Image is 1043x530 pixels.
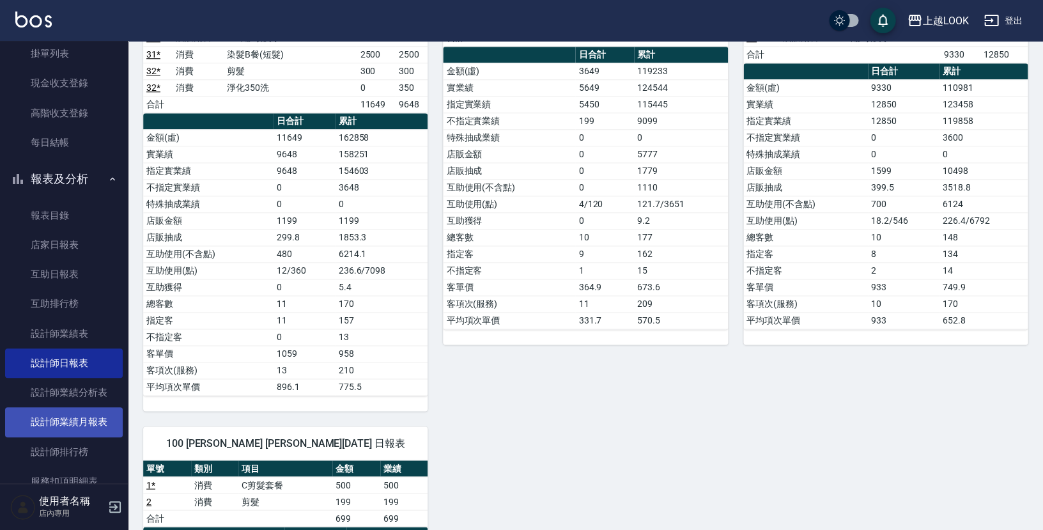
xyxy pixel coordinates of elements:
td: 互助使用(點) [443,196,575,212]
td: 6124 [939,196,1028,212]
td: 13 [335,329,428,345]
td: 115445 [634,96,728,113]
td: 12850 [868,96,939,113]
a: 設計師業績分析表 [5,378,123,407]
td: 299.8 [274,229,336,246]
td: 店販抽成 [743,179,868,196]
a: 互助排行榜 [5,289,123,318]
th: 類別 [191,460,239,477]
td: 12/360 [274,262,336,279]
td: 店販金額 [743,162,868,179]
td: 總客數 [143,295,274,312]
td: 0 [274,329,336,345]
td: 199 [332,493,380,510]
button: 登出 [978,9,1028,33]
td: 9330 [941,46,980,63]
img: Person [10,494,36,520]
button: 上越LOOK [902,8,973,34]
th: 累計 [634,47,728,63]
td: 652.8 [939,312,1028,329]
button: save [870,8,895,33]
td: 749.9 [939,279,1028,295]
td: 0 [634,129,728,146]
td: 總客數 [443,229,575,246]
td: 剪髮 [224,63,357,79]
td: 3649 [575,63,633,79]
h5: 使用者名稱 [39,495,104,508]
a: 設計師業績月報表 [5,407,123,437]
table: a dense table [443,47,727,329]
td: 0 [939,146,1028,162]
a: 26 [746,33,757,43]
td: 1779 [634,162,728,179]
td: 170 [939,295,1028,312]
td: 互助獲得 [443,212,575,229]
td: 6214.1 [335,246,428,262]
td: 消費 [173,79,224,96]
td: 350 [396,79,428,96]
table: a dense table [743,63,1028,329]
td: 0 [274,196,336,212]
td: 177 [634,229,728,246]
td: 0 [575,162,633,179]
td: 特殊抽成業績 [143,196,274,212]
a: 2 [146,496,151,506]
td: 158251 [335,146,428,162]
table: a dense table [143,460,428,527]
img: Logo [15,12,52,27]
td: 480 [274,246,336,262]
td: 0 [868,146,939,162]
td: 199 [575,113,633,129]
td: 實業績 [143,146,274,162]
td: 剪髮 [238,493,332,510]
td: 699 [380,510,428,526]
td: 不指定客 [743,262,868,279]
td: 平均項次單價 [743,312,868,329]
td: 1853.3 [335,229,428,246]
th: 日合計 [575,47,633,63]
span: 100 [PERSON_NAME] [PERSON_NAME][DATE] 日報表 [158,437,412,449]
td: 162 [634,246,728,262]
td: 775.5 [335,378,428,395]
td: 消費 [173,63,224,79]
a: 設計師日報表 [5,348,123,378]
td: 0 [274,179,336,196]
td: 平均項次單價 [143,378,274,395]
td: 331.7 [575,312,633,329]
td: 指定實業績 [143,162,274,179]
td: 11 [274,312,336,329]
td: 不指定實業績 [143,179,274,196]
a: 報表目錄 [5,201,123,230]
td: 不指定實業績 [743,129,868,146]
td: 1110 [634,179,728,196]
button: 報表及分析 [5,162,123,196]
td: 673.6 [634,279,728,295]
td: 11 [575,295,633,312]
td: 5450 [575,96,633,113]
td: 5649 [575,79,633,96]
td: 指定客 [743,246,868,262]
td: 500 [332,476,380,493]
td: 平均項次單價 [443,312,575,329]
td: 染髮B餐(短髮) [224,46,357,63]
td: 實業績 [743,96,868,113]
td: 9330 [868,79,939,96]
td: 消費 [191,493,239,510]
td: 10 [575,229,633,246]
td: 金額(虛) [743,79,868,96]
td: 客項次(服務) [143,362,274,378]
td: 不指定實業績 [443,113,575,129]
td: 不指定客 [143,329,274,345]
td: 合計 [143,510,191,526]
td: 1059 [274,345,336,362]
td: 店販抽成 [443,162,575,179]
td: 2500 [396,46,428,63]
td: 1 [575,262,633,279]
td: 消費 [191,476,239,493]
td: 實業績 [443,79,575,96]
td: 總客數 [743,229,868,246]
table: a dense table [143,113,428,396]
td: 210 [335,362,428,378]
td: 14 [939,262,1028,279]
td: 指定客 [143,312,274,329]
